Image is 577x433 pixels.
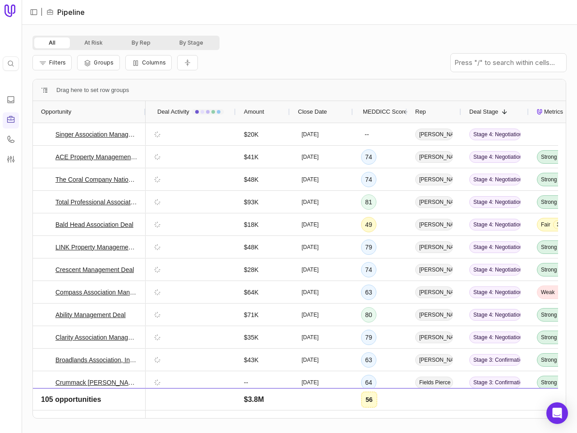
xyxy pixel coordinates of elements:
[34,37,70,48] button: All
[415,174,453,185] span: [PERSON_NAME]
[544,106,563,117] span: Metrics
[157,106,189,117] span: Deal Activity
[302,334,319,341] time: [DATE]
[541,266,557,273] span: Strong
[469,129,521,140] span: Stage 4: Negotiation
[244,400,259,410] span: $90K
[32,55,72,70] button: Filter Pipeline
[244,129,259,140] span: $20K
[541,198,557,206] span: Strong
[244,377,248,388] span: --
[469,286,521,298] span: Stage 4: Negotiation
[361,352,376,368] div: 63
[541,221,550,228] span: Fair
[55,377,137,388] a: Crummack [PERSON_NAME] Deal
[55,242,137,253] a: LINK Property Management - New Deal
[302,401,319,409] time: [DATE]
[541,289,554,296] span: Weak
[244,355,259,365] span: $43K
[469,399,521,411] span: Stage 3: Confirmation
[165,37,218,48] button: By Stage
[302,131,319,138] time: [DATE]
[56,85,129,96] span: Drag here to set row groups
[415,377,453,388] span: Fields Pierce
[541,153,557,161] span: Strong
[302,176,319,183] time: [DATE]
[361,217,376,232] div: 49
[361,149,376,165] div: 74
[361,285,376,300] div: 63
[361,397,376,413] div: 77
[27,5,41,19] button: Expand sidebar
[55,197,137,207] a: Total Professional Association Management - New Deal
[541,334,557,341] span: Strong
[361,375,376,390] div: 64
[244,197,259,207] span: $93K
[244,219,259,230] span: $18K
[302,379,319,386] time: [DATE]
[46,7,85,18] li: Pipeline
[469,151,521,163] span: Stage 4: Negotiation
[415,399,453,411] span: [PERSON_NAME]
[469,241,521,253] span: Stage 4: Negotiation
[541,311,557,318] span: Strong
[244,332,259,343] span: $35K
[244,264,259,275] span: $28K
[415,309,453,321] span: [PERSON_NAME]
[117,37,165,48] button: By Rep
[415,264,453,276] span: [PERSON_NAME]
[415,241,453,253] span: [PERSON_NAME]
[55,219,133,230] a: Bald Head Association Deal
[415,332,453,343] span: [PERSON_NAME]
[469,106,498,117] span: Deal Stage
[415,354,453,366] span: [PERSON_NAME]
[469,174,521,185] span: Stage 4: Negotiation
[55,332,137,343] a: Clarity Association Management Services, Inc. Deal
[55,287,137,298] a: Compass Association Management Deal
[541,379,557,386] span: Strong
[302,244,319,251] time: [DATE]
[244,309,259,320] span: $71K
[541,244,557,251] span: Strong
[415,286,453,298] span: [PERSON_NAME]
[361,262,376,277] div: 74
[361,127,372,142] div: --
[302,153,319,161] time: [DATE]
[546,402,568,424] div: Open Intercom Messenger
[302,198,319,206] time: [DATE]
[55,129,137,140] a: Singer Association Management - New Deal
[55,264,134,275] a: Crescent Management Deal
[363,106,407,117] span: MEDDICC Score
[55,152,137,162] a: ACE Property Management, Inc. - New Deal
[361,101,399,123] div: MEDDICC Score
[541,176,557,183] span: Strong
[361,240,376,255] div: 79
[553,220,568,229] span: 3.0
[361,194,376,210] div: 81
[302,266,319,273] time: [DATE]
[55,400,137,410] a: Lake Mission Viejo Association Deal
[541,356,557,364] span: Strong
[94,59,114,66] span: Groups
[244,287,259,298] span: $64K
[415,106,426,117] span: Rep
[415,219,453,230] span: [PERSON_NAME]
[56,85,129,96] div: Row Groups
[302,311,319,318] time: [DATE]
[469,354,521,366] span: Stage 3: Confirmation
[415,196,453,208] span: [PERSON_NAME]
[415,151,453,163] span: [PERSON_NAME]
[55,355,137,365] a: Broadlands Association, Inc. Deal
[469,219,521,230] span: Stage 4: Negotiation
[244,106,264,117] span: Amount
[49,59,66,66] span: Filters
[361,307,376,322] div: 80
[41,106,71,117] span: Opportunity
[70,37,117,48] button: At Risk
[415,129,453,140] span: [PERSON_NAME]
[41,7,43,18] span: |
[557,288,572,297] span: 2.0
[469,196,521,208] span: Stage 4: Negotiation
[125,55,172,70] button: Columns
[244,152,259,162] span: $41K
